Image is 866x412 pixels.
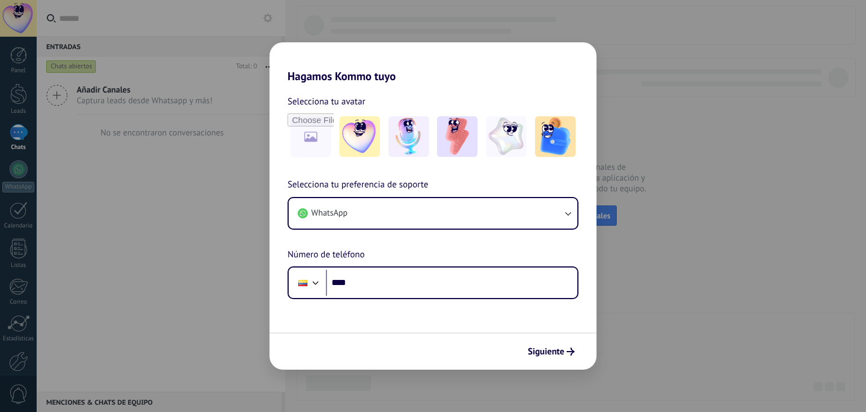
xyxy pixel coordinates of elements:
[288,178,428,192] span: Selecciona tu preferencia de soporte
[528,348,564,356] span: Siguiente
[388,116,429,157] img: -2.jpeg
[535,116,576,157] img: -5.jpeg
[339,116,380,157] img: -1.jpeg
[311,208,347,219] span: WhatsApp
[289,198,577,229] button: WhatsApp
[486,116,527,157] img: -4.jpeg
[292,271,313,295] div: Ecuador: + 593
[288,248,365,262] span: Número de teléfono
[269,42,597,83] h2: Hagamos Kommo tuyo
[523,342,580,361] button: Siguiente
[437,116,478,157] img: -3.jpeg
[288,94,365,109] span: Selecciona tu avatar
